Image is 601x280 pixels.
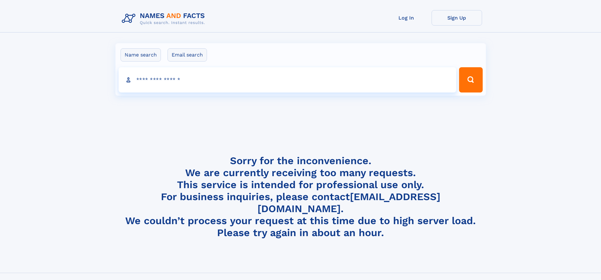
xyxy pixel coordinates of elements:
[459,67,482,92] button: Search Button
[381,10,432,26] a: Log In
[432,10,482,26] a: Sign Up
[168,48,207,62] label: Email search
[119,67,457,92] input: search input
[119,155,482,239] h4: Sorry for the inconvenience. We are currently receiving too many requests. This service is intend...
[119,10,210,27] img: Logo Names and Facts
[257,191,440,215] a: [EMAIL_ADDRESS][DOMAIN_NAME]
[121,48,161,62] label: Name search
